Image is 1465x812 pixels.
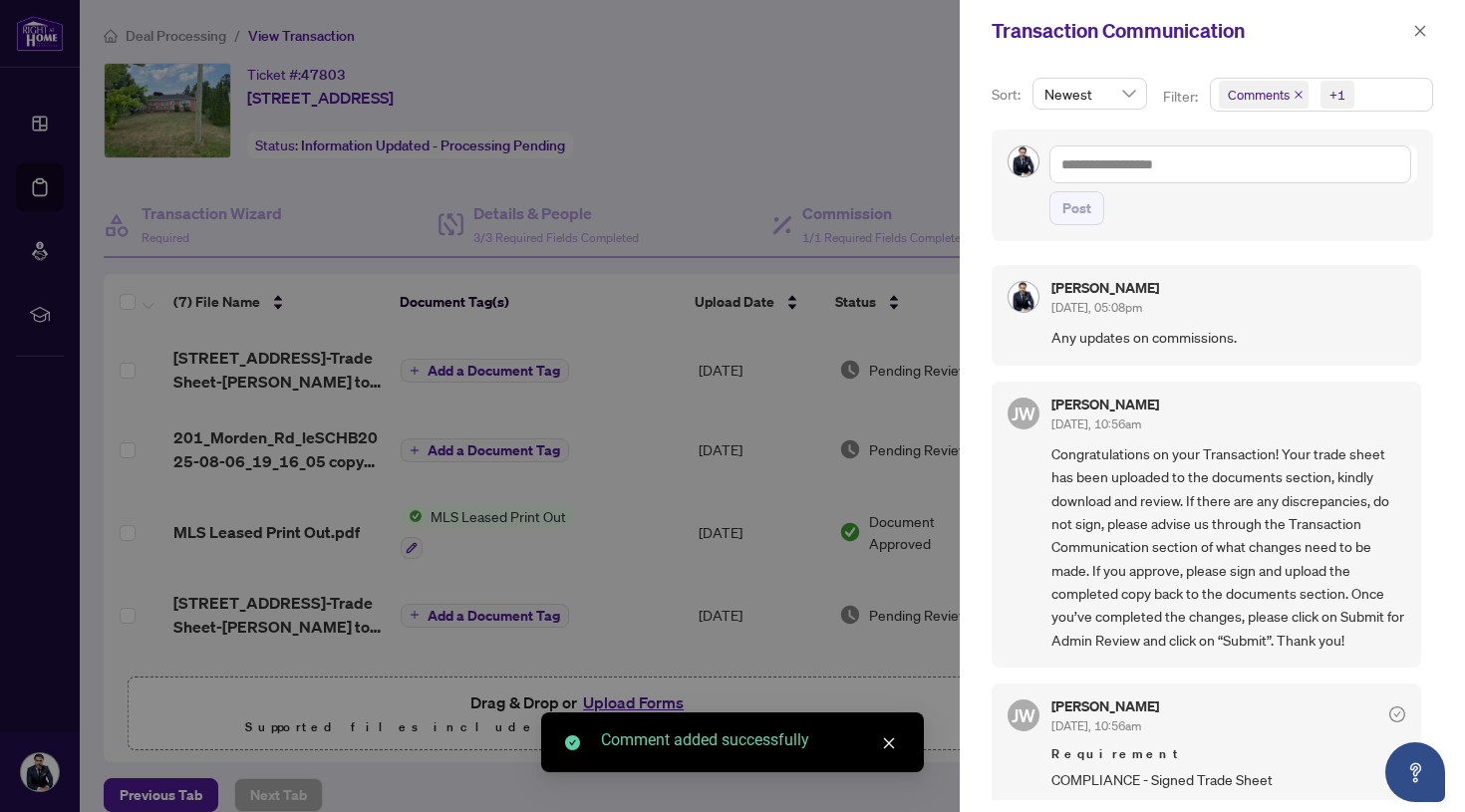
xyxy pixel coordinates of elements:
span: JW [1012,701,1035,729]
span: close [1294,90,1304,100]
span: Requirement [1051,744,1405,764]
div: +1 [1329,85,1345,105]
h5: [PERSON_NAME] [1051,398,1159,411]
span: Newest [1044,79,1135,109]
span: Congratulations on your Transaction! Your trade sheet has been uploaded to the documents section,... [1051,442,1405,652]
span: [DATE], 05:08pm [1051,300,1142,315]
button: Post [1049,191,1104,225]
span: JW [1012,400,1035,427]
h5: [PERSON_NAME] [1051,699,1159,713]
span: [DATE], 10:56am [1051,416,1141,431]
p: Filter: [1163,86,1201,108]
span: Comments [1219,81,1309,109]
button: Open asap [1385,742,1445,802]
img: Profile Icon [1009,282,1038,312]
span: [DATE], 10:56am [1051,718,1141,733]
span: close [882,736,896,750]
span: COMPLIANCE - Signed Trade Sheet [1051,768,1405,791]
span: Comments [1228,85,1290,105]
img: Profile Icon [1009,146,1038,176]
div: Comment added successfully [601,728,900,752]
div: Transaction Communication [992,16,1407,46]
span: close [1413,24,1427,38]
p: Sort: [992,84,1025,106]
span: check-circle [1389,706,1405,722]
a: Close [878,732,900,754]
h5: [PERSON_NAME] [1051,281,1159,295]
span: Any updates on commissions. [1051,326,1405,349]
span: check-circle [565,735,580,750]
